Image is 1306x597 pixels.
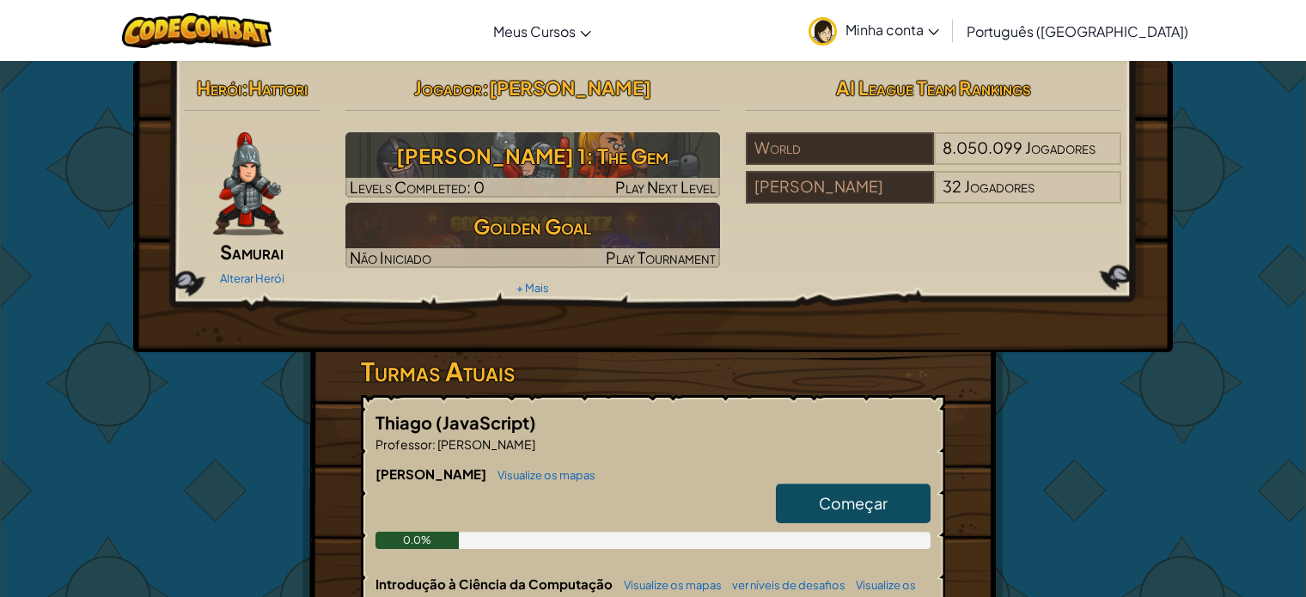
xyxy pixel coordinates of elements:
[746,171,933,204] div: [PERSON_NAME]
[845,21,939,39] span: Minha conta
[1025,137,1095,157] span: Jogadores
[345,203,721,268] a: Golden GoalNão IniciadoPlay Tournament
[967,22,1188,40] span: Português ([GEOGRAPHIC_DATA])
[414,76,482,100] span: Jogador
[809,17,837,46] img: avatar
[819,493,888,513] span: Começar
[800,3,948,58] a: Minha conta
[122,13,272,48] img: CodeCombat logo
[350,177,485,197] span: Levels Completed: 0
[493,22,576,40] span: Meus Cursos
[375,576,615,592] span: Introdução à Ciência da Computação
[943,137,1022,157] span: 8.050.099
[345,137,721,175] h3: [PERSON_NAME] 1: The Gem
[489,76,651,100] span: [PERSON_NAME]
[345,132,721,198] img: JR Nível 1: The Gem
[248,76,308,100] span: Hattori
[436,436,535,452] span: [PERSON_NAME]
[723,578,845,592] a: ver níveis de desafios
[964,176,1034,196] span: Jogadores
[606,247,716,267] span: Play Tournament
[375,532,459,549] div: 0.0%
[482,76,489,100] span: :
[958,8,1197,54] a: Português ([GEOGRAPHIC_DATA])
[375,411,436,433] span: Thiago
[516,281,549,295] a: + Mais
[436,411,536,433] span: (JavaScript)
[746,132,933,165] div: World
[361,352,945,391] h3: Turmas Atuais
[836,76,1031,100] span: AI League Team Rankings
[489,468,595,482] a: Visualize os mapas
[746,149,1121,168] a: World8.050.099Jogadores
[375,466,489,482] span: [PERSON_NAME]
[197,76,241,100] span: Herói
[220,271,284,285] a: Alterar Herói
[345,207,721,246] h3: Golden Goal
[746,187,1121,207] a: [PERSON_NAME]32Jogadores
[345,203,721,268] img: Golden Goal
[345,132,721,198] a: Play Next Level
[485,8,600,54] a: Meus Cursos
[241,76,248,100] span: :
[615,177,716,197] span: Play Next Level
[615,578,722,592] a: Visualize os mapas
[220,240,284,264] span: Samurai
[943,176,961,196] span: 32
[213,132,284,235] img: samurai.pose.png
[350,247,431,267] span: Não Iniciado
[432,436,436,452] span: :
[375,436,432,452] span: Professor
